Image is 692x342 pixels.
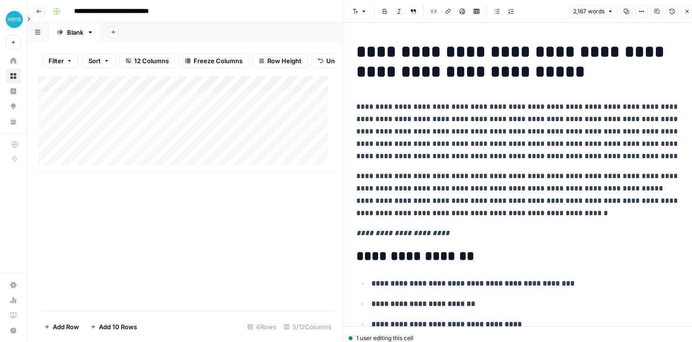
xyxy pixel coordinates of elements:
span: Undo [326,56,342,66]
a: Opportunities [6,99,21,114]
button: 2,167 words [569,5,617,18]
span: Freeze Columns [194,56,243,66]
a: Insights [6,84,21,99]
button: Undo [312,53,349,68]
img: XeroOps Logo [6,11,23,28]
span: 2,167 words [573,7,604,16]
button: Add Row [39,319,85,334]
a: Settings [6,277,21,293]
span: Filter [49,56,64,66]
span: Add Row [53,322,79,332]
button: Help + Support [6,323,21,338]
button: Sort [82,53,116,68]
span: Row Height [267,56,302,66]
span: Add 10 Rows [99,322,137,332]
span: 12 Columns [134,56,169,66]
button: Freeze Columns [179,53,249,68]
div: 4 Rows [244,319,280,334]
a: Blank [49,23,102,42]
button: Filter [42,53,78,68]
button: Row Height [253,53,308,68]
div: Blank [67,28,83,37]
a: Home [6,53,21,68]
div: 5/12 Columns [280,319,335,334]
button: Workspace: XeroOps [6,8,21,31]
button: 12 Columns [119,53,175,68]
a: Usage [6,293,21,308]
a: Learning Hub [6,308,21,323]
span: Sort [88,56,101,66]
a: Your Data [6,114,21,129]
a: Browse [6,68,21,84]
button: Add 10 Rows [85,319,143,334]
